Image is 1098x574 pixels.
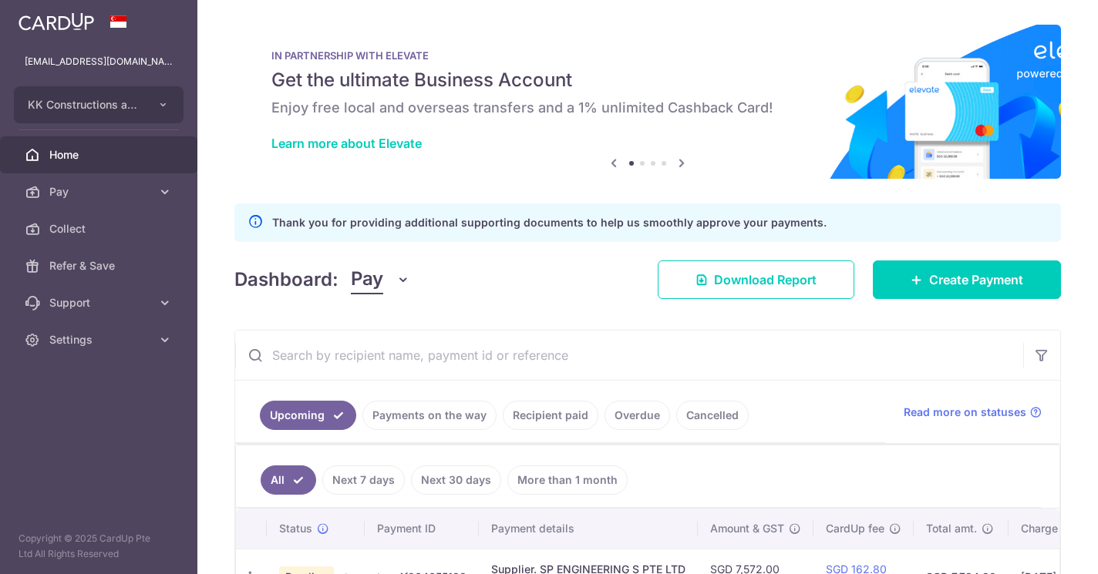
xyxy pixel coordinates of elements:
[351,265,383,294] span: Pay
[714,270,817,289] span: Download Report
[507,465,628,495] a: More than 1 month
[271,68,1024,92] h5: Get the ultimate Business Account
[365,509,479,549] th: Payment ID
[658,260,854,299] a: Download Report
[929,270,1023,289] span: Create Payment
[826,521,884,536] span: CardUp fee
[261,465,316,495] a: All
[904,404,1026,420] span: Read more on statuses
[19,12,94,31] img: CardUp
[1021,521,1084,536] span: Charge date
[503,401,598,430] a: Recipient paid
[260,401,356,430] a: Upcoming
[322,465,405,495] a: Next 7 days
[49,295,151,310] span: Support
[25,54,173,69] p: [EMAIL_ADDRESS][DOMAIN_NAME]
[271,136,422,151] a: Learn more about Elevate
[234,25,1061,179] img: Renovation banner
[710,521,784,536] span: Amount & GST
[28,97,142,112] span: KK Constructions and Engineering Pte Ltd
[49,332,151,347] span: Settings
[235,331,1023,380] input: Search by recipient name, payment id or reference
[605,401,670,430] a: Overdue
[926,521,977,536] span: Total amt.
[271,99,1024,117] h6: Enjoy free local and overseas transfers and a 1% unlimited Cashback Card!
[873,260,1061,299] a: Create Payment
[49,184,151,200] span: Pay
[411,465,501,495] a: Next 30 days
[279,521,312,536] span: Status
[272,213,827,232] p: Thank you for providing additional supporting documents to help us smoothly approve your payments.
[234,266,338,294] h4: Dashboard:
[49,258,151,274] span: Refer & Save
[49,221,151,237] span: Collect
[14,86,184,123] button: KK Constructions and Engineering Pte Ltd
[49,147,151,163] span: Home
[904,404,1042,420] a: Read more on statuses
[351,265,410,294] button: Pay
[362,401,497,430] a: Payments on the way
[676,401,749,430] a: Cancelled
[271,49,1024,62] p: IN PARTNERSHIP WITH ELEVATE
[479,509,698,549] th: Payment details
